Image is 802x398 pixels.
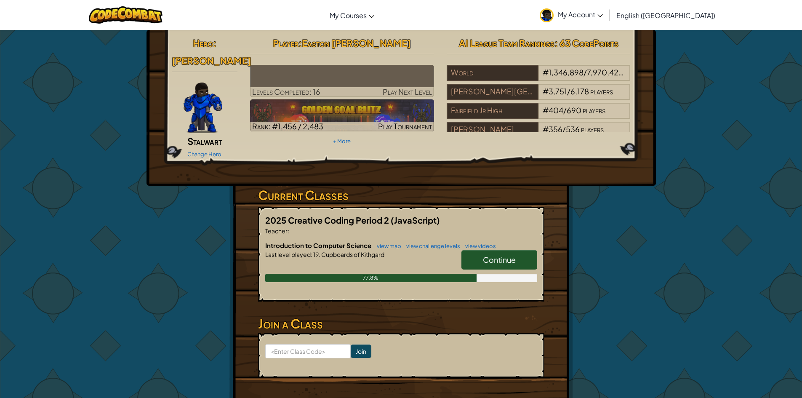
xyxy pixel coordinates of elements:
[447,111,631,120] a: Fairfield Jr High#404/690players
[543,124,549,134] span: #
[391,215,440,225] span: (JavaScript)
[587,67,623,77] span: 7,970,424
[536,2,607,28] a: My Account
[333,138,351,144] a: + More
[184,83,222,133] img: Gordon-selection-pose.png
[265,251,311,258] span: Last level played
[258,186,544,205] h3: Current Classes
[566,124,580,134] span: 536
[612,4,719,27] a: English ([GEOGRAPHIC_DATA])
[258,314,544,333] h3: Join a Class
[461,243,496,249] a: view videos
[447,65,538,81] div: World
[325,4,378,27] a: My Courses
[584,67,587,77] span: /
[298,37,302,49] span: :
[265,215,391,225] span: 2025 Creative Coding Period 2
[447,130,631,139] a: [PERSON_NAME]#356/536players
[570,86,589,96] span: 6,178
[549,67,584,77] span: 1,346,898
[549,124,562,134] span: 356
[554,37,618,49] span: : 63 CodePoints
[581,124,604,134] span: players
[624,67,647,77] span: players
[250,65,434,97] a: Play Next Level
[549,86,567,96] span: 3,751
[483,255,516,264] span: Continue
[543,86,549,96] span: #
[273,37,298,49] span: Player
[447,122,538,138] div: [PERSON_NAME]
[187,135,222,147] span: Stalwart
[265,274,477,282] div: 77.8%
[378,121,432,131] span: Play Tournament
[590,86,613,96] span: players
[563,105,567,115] span: /
[172,55,251,67] span: [PERSON_NAME]
[187,151,221,158] a: Change Hero
[351,345,371,358] input: Join
[543,105,549,115] span: #
[583,105,605,115] span: players
[447,103,538,119] div: Fairfield Jr High
[193,37,213,49] span: Hero
[459,37,554,49] span: AI League Team Rankings
[330,11,367,20] span: My Courses
[252,121,323,131] span: Rank: #1,456 / 2,483
[320,251,384,258] span: Cupboards of Kithgard
[265,241,373,249] span: Introduction to Computer Science
[373,243,401,249] a: view map
[311,251,312,258] span: :
[250,99,434,131] a: Rank: #1,456 / 2,483Play Tournament
[567,86,570,96] span: /
[265,344,351,358] input: <Enter Class Code>
[252,87,320,96] span: Levels Completed: 16
[250,99,434,131] img: Golden Goal
[447,73,631,83] a: World#1,346,898/7,970,424players
[383,87,432,96] span: Play Next Level
[288,227,289,235] span: :
[89,6,163,24] img: CodeCombat logo
[302,37,411,49] span: Easton [PERSON_NAME]
[213,37,216,49] span: :
[543,67,549,77] span: #
[447,84,538,100] div: [PERSON_NAME][GEOGRAPHIC_DATA]
[616,11,715,20] span: English ([GEOGRAPHIC_DATA])
[540,8,554,22] img: avatar
[562,124,566,134] span: /
[312,251,320,258] span: 19.
[402,243,460,249] a: view challenge levels
[447,92,631,102] a: [PERSON_NAME][GEOGRAPHIC_DATA]#3,751/6,178players
[567,105,581,115] span: 690
[558,10,603,19] span: My Account
[549,105,563,115] span: 404
[265,227,288,235] span: Teacher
